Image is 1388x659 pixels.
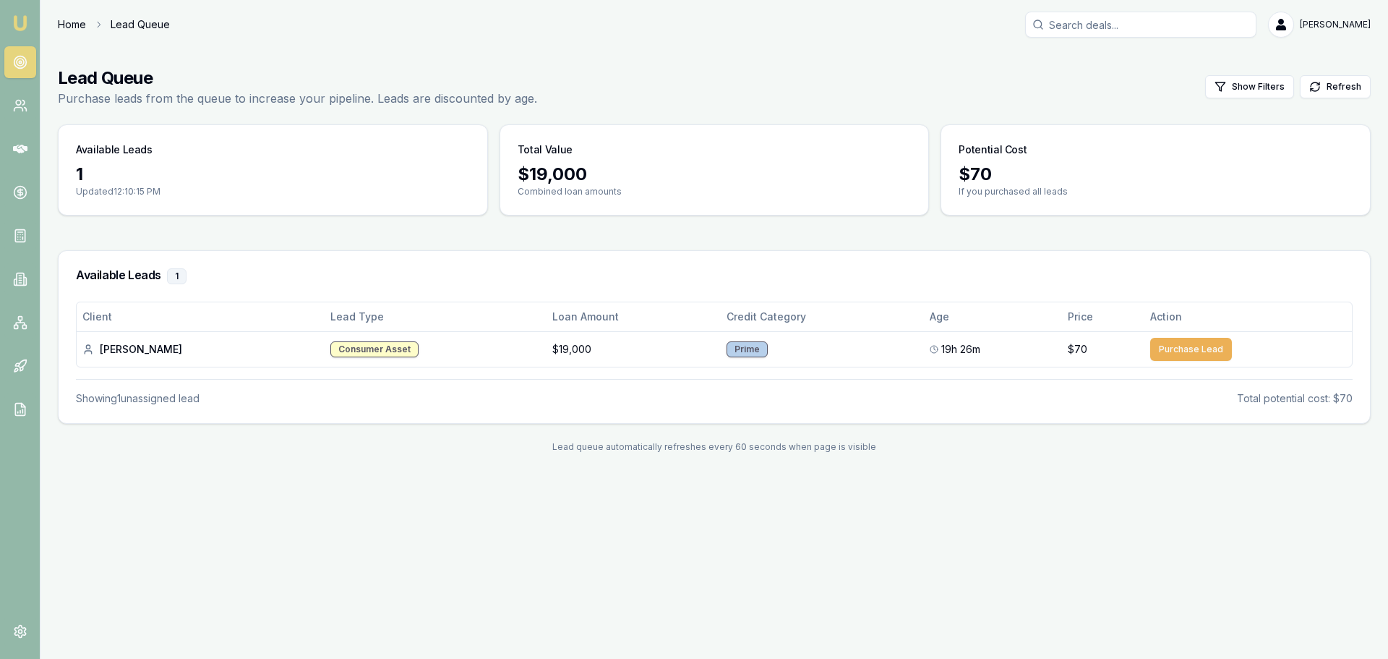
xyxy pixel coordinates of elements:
h3: Total Value [518,143,573,157]
div: Prime [727,341,768,357]
div: $ 19,000 [518,163,912,186]
div: $ 70 [959,163,1353,186]
th: Action [1144,302,1352,331]
nav: breadcrumb [58,17,170,32]
span: Lead Queue [111,17,170,32]
th: Lead Type [325,302,547,331]
button: Show Filters [1205,75,1294,98]
th: Price [1062,302,1144,331]
h1: Lead Queue [58,67,537,90]
td: $19,000 [547,331,721,367]
div: Total potential cost: $70 [1237,391,1353,406]
div: [PERSON_NAME] [82,342,319,357]
div: 1 [76,163,470,186]
h3: Available Leads [76,268,1353,284]
p: Updated 12:10:15 PM [76,186,470,197]
div: Lead queue automatically refreshes every 60 seconds when page is visible [58,441,1371,453]
input: Search deals [1025,12,1256,38]
button: Refresh [1300,75,1371,98]
h3: Available Leads [76,143,153,157]
h3: Potential Cost [959,143,1027,157]
span: $70 [1068,342,1087,357]
div: 1 [167,268,187,284]
a: Home [58,17,86,32]
th: Credit Category [721,302,924,331]
button: Purchase Lead [1150,338,1232,361]
th: Client [77,302,325,331]
th: Age [924,302,1063,331]
p: If you purchased all leads [959,186,1353,197]
div: Consumer Asset [330,341,419,357]
div: Showing 1 unassigned lead [76,391,200,406]
p: Combined loan amounts [518,186,912,197]
img: emu-icon-u.png [12,14,29,32]
span: 19h 26m [941,342,980,357]
p: Purchase leads from the queue to increase your pipeline. Leads are discounted by age. [58,90,537,107]
span: [PERSON_NAME] [1300,19,1371,30]
th: Loan Amount [547,302,721,331]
